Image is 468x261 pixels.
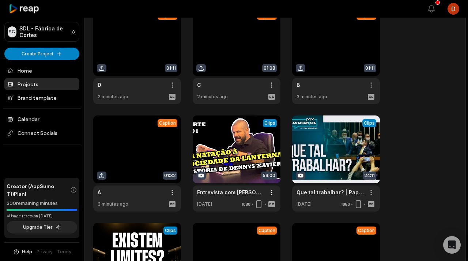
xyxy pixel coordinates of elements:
button: Help [13,249,32,255]
div: 300 remaining minutes [7,200,77,207]
span: Help [22,249,32,255]
a: Brand template [4,92,79,104]
span: Creator (AppSumo T1) Plan! [7,182,70,198]
button: Create Project [4,48,79,60]
a: Entrevista com [PERSON_NAME] Pt. 01 - Liberdade e Política com [PERSON_NAME] [197,188,264,196]
a: D [98,81,101,89]
button: Upgrade Tier [7,221,77,234]
div: Open Intercom Messenger [443,236,461,254]
a: Que tal trabalhar? | Papo Antagonista com [PERSON_NAME] Brasil - [DATE] [297,188,364,196]
div: SC [8,26,16,37]
a: C [197,81,201,89]
div: *Usage resets on [DATE] [7,213,77,219]
span: Connect Socials [4,126,79,140]
a: A [98,188,101,196]
a: Privacy [37,249,53,255]
a: Projects [4,78,79,90]
a: Home [4,65,79,77]
a: Calendar [4,113,79,125]
a: B [297,81,300,89]
a: Terms [57,249,71,255]
p: SDL - Fábrica de Cortes [19,25,69,38]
